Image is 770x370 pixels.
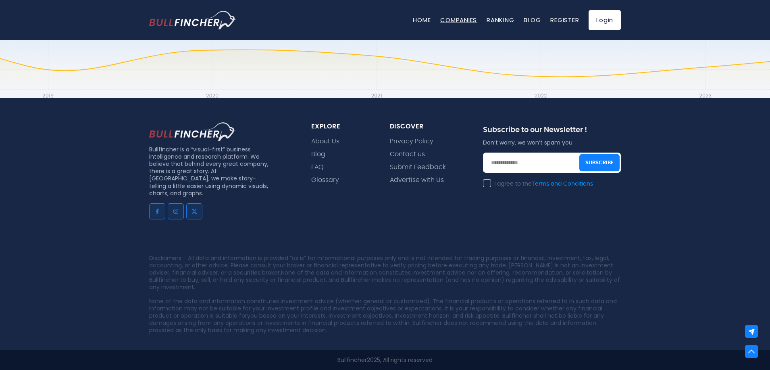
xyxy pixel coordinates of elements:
[311,151,325,158] a: Blog
[168,203,184,219] a: Go to instagram
[589,10,621,30] a: Login
[483,126,621,139] div: Subscribe to our Newsletter !
[579,154,620,172] button: Subscribe
[311,122,370,131] div: explore
[483,180,593,188] label: I agree to the
[413,16,431,24] a: Home
[483,139,621,146] p: Don’t worry, we won’t spam you.
[149,122,236,141] img: footer logo
[186,203,202,219] a: Go to twitter
[149,146,272,197] p: Bullfincher is a “visual-first” business intelligence and research platform. We believe that behi...
[532,181,593,187] a: Terms and Conditions
[440,16,477,24] a: Companies
[337,356,367,364] a: Bullfincher
[390,122,464,131] div: Discover
[311,138,339,145] a: About Us
[311,176,339,184] a: Glossary
[149,11,236,29] img: Bullfincher logo
[390,163,446,171] a: Submit Feedback
[524,16,541,24] a: Blog
[149,203,165,219] a: Go to facebook
[390,138,433,145] a: Privacy Policy
[311,163,324,171] a: FAQ
[149,11,236,29] a: Go to homepage
[390,151,425,158] a: Contact us
[550,16,579,24] a: Register
[149,254,621,291] p: Disclaimers - All data and information is provided “as is” for informational purposes only and is...
[390,176,444,184] a: Advertise with Us
[149,298,621,334] p: None of the data and information constitutes investment advice (whether general or customized). T...
[487,16,514,24] a: Ranking
[149,356,621,364] p: 2025, All rights reserved
[483,193,606,225] iframe: reCAPTCHA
